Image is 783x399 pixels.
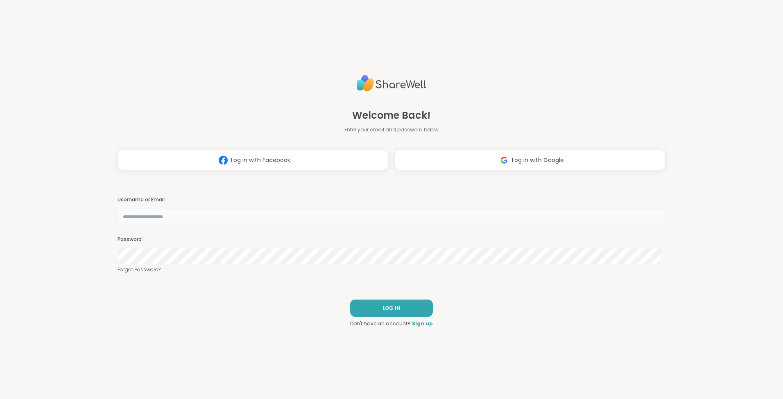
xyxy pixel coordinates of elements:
[118,196,665,203] h3: Username or Email
[382,304,400,312] span: LOG IN
[118,150,388,170] button: Log in with Facebook
[118,266,665,273] a: Forgot Password?
[352,108,430,123] span: Welcome Back!
[344,126,439,133] span: Enter your email and password below
[350,300,433,317] button: LOG IN
[357,72,426,95] img: ShareWell Logo
[118,236,665,243] h3: Password
[412,320,433,327] a: Sign up
[512,156,564,165] span: Log in with Google
[231,156,290,165] span: Log in with Facebook
[496,153,512,168] img: ShareWell Logomark
[395,150,665,170] button: Log in with Google
[215,153,231,168] img: ShareWell Logomark
[350,320,410,327] span: Don't have an account?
